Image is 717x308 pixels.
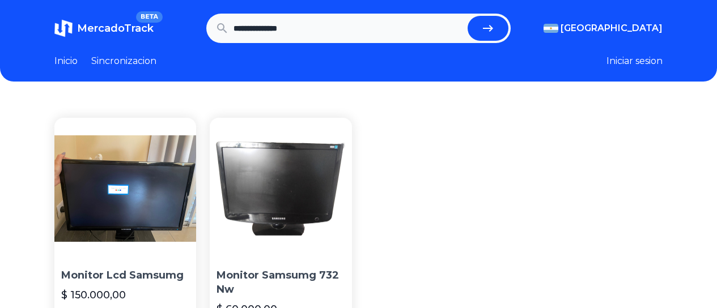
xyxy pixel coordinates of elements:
[544,24,558,33] img: Argentina
[136,11,163,23] span: BETA
[54,54,78,68] a: Inicio
[91,54,156,68] a: Sincronizacion
[61,287,126,303] p: $ 150.000,00
[61,268,189,283] p: Monitor Lcd Samsumg
[77,22,154,35] span: MercadoTrack
[606,54,663,68] button: Iniciar sesion
[217,268,345,297] p: Monitor Samsumg 732 Nw
[544,22,663,35] button: [GEOGRAPHIC_DATA]
[561,22,663,35] span: [GEOGRAPHIC_DATA]
[54,118,196,259] img: Monitor Lcd Samsumg
[54,19,73,37] img: MercadoTrack
[54,19,154,37] a: MercadoTrackBETA
[210,118,351,259] img: Monitor Samsumg 732 Nw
